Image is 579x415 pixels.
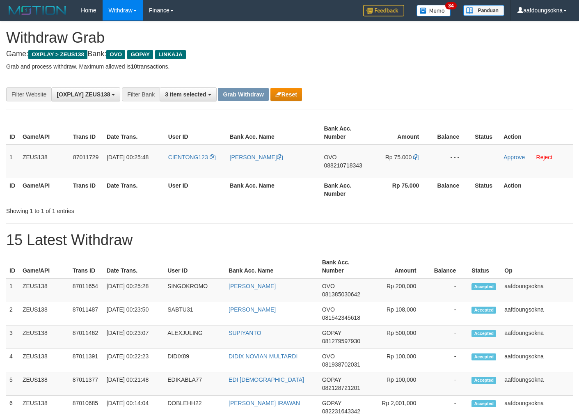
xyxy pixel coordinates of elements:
th: Date Trans. [103,121,165,144]
td: - [428,302,468,326]
span: [OXPLAY] ZEUS138 [57,91,110,98]
th: ID [6,121,19,144]
td: [DATE] 00:21:48 [103,372,165,396]
button: [OXPLAY] ZEUS138 [51,87,120,101]
a: Approve [503,154,525,160]
th: Action [500,121,573,144]
th: Date Trans. [103,178,165,201]
th: Trans ID [69,255,103,278]
strong: 10 [130,63,137,70]
span: Copy 081938702031 to clipboard [322,361,360,368]
th: User ID [164,255,225,278]
a: [PERSON_NAME] [230,154,283,160]
td: Rp 500,000 [369,326,429,349]
span: Copy 081542345618 to clipboard [322,314,360,321]
td: - [428,372,468,396]
span: Copy 081385030642 to clipboard [322,291,360,298]
span: Copy 082231643342 to clipboard [322,408,360,415]
span: Accepted [471,330,496,337]
td: 4 [6,349,19,372]
a: [PERSON_NAME] [229,306,276,313]
span: 34 [445,2,456,9]
td: - [428,349,468,372]
th: Date Trans. [103,255,165,278]
td: - - - [431,144,471,178]
span: OVO [322,306,335,313]
td: [DATE] 00:25:28 [103,278,165,302]
th: Trans ID [70,121,103,144]
th: User ID [165,121,227,144]
a: Copy 75000 to clipboard [413,154,419,160]
h1: 15 Latest Withdraw [6,232,573,248]
td: Rp 200,000 [369,278,429,302]
div: Showing 1 to 1 of 1 entries [6,204,235,215]
div: Filter Website [6,87,51,101]
button: 3 item selected [160,87,216,101]
td: SABTU31 [164,302,225,326]
a: SUPIYANTO [229,330,261,336]
td: Rp 100,000 [369,349,429,372]
span: Accepted [471,400,496,407]
td: 3 [6,326,19,349]
th: Balance [431,178,471,201]
th: Status [471,178,500,201]
span: OVO [324,154,336,160]
span: [DATE] 00:25:48 [107,154,149,160]
span: OVO [106,50,125,59]
th: Bank Acc. Name [225,255,319,278]
th: Op [501,255,573,278]
th: Trans ID [70,178,103,201]
th: ID [6,255,19,278]
td: - [428,326,468,349]
th: Balance [428,255,468,278]
span: 87011729 [73,154,98,160]
td: aafdoungsokna [501,349,573,372]
th: Status [468,255,501,278]
th: Bank Acc. Number [320,178,371,201]
td: aafdoungsokna [501,326,573,349]
th: Bank Acc. Number [320,121,371,144]
td: ZEUS138 [19,372,69,396]
td: ZEUS138 [19,144,70,178]
span: LINKAJA [155,50,186,59]
a: DIDIX NOVIAN MULTARDI [229,353,298,360]
td: ZEUS138 [19,326,69,349]
td: [DATE] 00:23:50 [103,302,165,326]
a: [PERSON_NAME] IRAWAN [229,400,300,406]
td: EDIKABLA77 [164,372,225,396]
td: [DATE] 00:23:07 [103,326,165,349]
span: GOPAY [322,400,341,406]
a: Reject [536,154,553,160]
th: Game/API [19,178,70,201]
a: EDI [DEMOGRAPHIC_DATA] [229,376,304,383]
img: panduan.png [463,5,504,16]
span: OVO [322,353,335,360]
th: Bank Acc. Name [227,178,321,201]
td: SINGOKROMO [164,278,225,302]
th: User ID [165,178,227,201]
th: Bank Acc. Number [319,255,369,278]
th: Status [471,121,500,144]
td: aafdoungsokna [501,372,573,396]
span: 3 item selected [165,91,206,98]
td: ALEXJULING [164,326,225,349]
a: CIENTONG123 [168,154,215,160]
th: Amount [369,255,429,278]
td: 5 [6,372,19,396]
span: Accepted [471,283,496,290]
th: ID [6,178,19,201]
button: Reset [270,88,302,101]
img: Feedback.jpg [363,5,404,16]
h4: Game: Bank: [6,50,573,58]
td: 1 [6,144,19,178]
button: Grab Withdraw [218,88,268,101]
td: Rp 100,000 [369,372,429,396]
img: MOTION_logo.png [6,4,69,16]
td: Rp 108,000 [369,302,429,326]
span: GOPAY [127,50,153,59]
td: aafdoungsokna [501,302,573,326]
th: Rp 75.000 [371,178,431,201]
span: Copy 088210718343 to clipboard [324,162,362,169]
td: ZEUS138 [19,349,69,372]
img: Button%20Memo.svg [417,5,451,16]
